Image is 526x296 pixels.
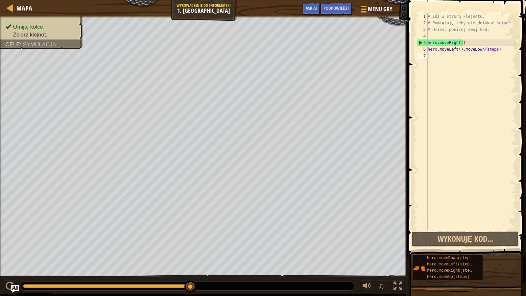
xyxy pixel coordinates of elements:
[323,5,349,11] span: Podpowiedzi
[427,268,477,273] span: hero.moveRight(steps)
[11,285,19,293] button: Ask AI
[355,3,396,18] button: Menu gry
[417,20,428,26] div: 2
[306,5,317,11] span: Ask AI
[427,275,470,279] span: hero.moveUp(steps)
[13,4,32,12] a: Mapa
[6,23,77,31] li: Omijaj kolce.
[417,33,428,39] div: 4
[368,5,392,13] span: Menu gry
[13,24,44,30] span: Omijaj kolce.
[427,256,474,260] span: hero.moveDown(steps)
[417,26,428,33] div: 3
[16,4,32,12] span: Mapa
[417,53,428,59] div: 7
[391,280,404,294] button: Toggle fullscreen
[3,280,16,294] button: Ctrl + P: Play
[13,32,47,38] span: Zbierz klejnot.
[6,31,77,38] li: Zbierz klejnot.
[417,39,428,46] div: 5
[417,46,428,53] div: 6
[417,13,428,20] div: 1
[378,281,385,291] span: ♫
[6,41,20,48] span: Cele
[302,3,320,15] button: Ask AI
[412,232,519,247] button: Wykonuję kod...
[413,262,425,275] img: portrait.png
[23,41,61,48] span: Symulacja...
[360,280,373,294] button: Dopasuj głośność
[20,41,23,48] span: :
[377,280,388,294] button: ♫
[427,262,474,267] span: hero.moveLeft(steps)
